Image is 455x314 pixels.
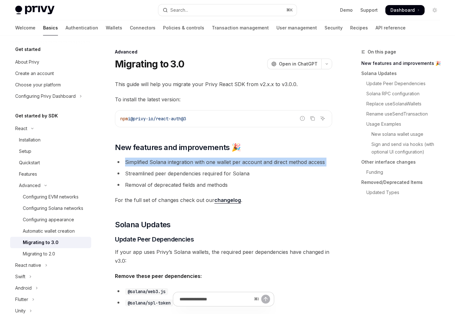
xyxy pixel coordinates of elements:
[125,288,168,295] code: @solana/web3.js
[115,142,241,153] span: New features and improvements 🎉
[361,167,445,177] a: Funding
[10,225,91,237] a: Automatic wallet creation
[361,99,445,109] a: Replace useSolanaWallets
[10,157,91,168] a: Quickstart
[212,20,269,35] a: Transaction management
[15,284,32,292] div: Android
[361,139,445,157] a: Sign and send via hooks (with optional UI configuration)
[163,20,204,35] a: Policies & controls
[43,20,58,35] a: Basics
[15,6,54,15] img: light logo
[361,89,445,99] a: Solana RPC configuration
[10,56,91,68] a: About Privy
[19,182,41,189] div: Advanced
[276,20,317,35] a: User management
[360,7,378,13] a: Support
[10,191,91,203] a: Configuring EVM networks
[361,78,445,89] a: Update Peer Dependencies
[23,227,75,235] div: Automatic wallet creation
[15,273,25,280] div: Swift
[115,95,332,104] span: To install the latest version:
[23,216,74,223] div: Configuring appearance
[279,61,318,67] span: Open in ChatGPT
[115,180,332,189] li: Removal of deprecated fields and methods
[10,294,91,305] button: Toggle Flutter section
[23,250,55,258] div: Migrating to 2.0
[15,70,54,77] div: Create an account
[19,148,31,155] div: Setup
[325,20,343,35] a: Security
[23,239,59,246] div: Migrating to 3.0
[115,58,184,70] h1: Migrating to 3.0
[286,8,293,13] span: ⌘ K
[15,58,39,66] div: About Privy
[10,146,91,157] a: Setup
[120,116,128,122] span: npm
[350,20,368,35] a: Recipes
[10,237,91,248] a: Migrating to 3.0
[10,168,91,180] a: Features
[115,248,332,265] span: If your app uses Privy’s Solana wallets, the required peer dependencies have changed in v3.0:
[340,7,353,13] a: Demo
[115,196,332,204] span: For the full set of changes check out our .
[115,80,332,89] span: This guide will help you migrate your Privy React SDK from v2.x.x to v3.0.0.
[15,125,27,132] div: React
[15,112,58,120] h5: Get started by SDK
[10,134,91,146] a: Installation
[361,119,445,129] a: Usage Examples
[19,170,37,178] div: Features
[130,20,155,35] a: Connectors
[10,260,91,271] button: Toggle React native section
[19,159,40,166] div: Quickstart
[10,282,91,294] button: Toggle Android section
[15,81,61,89] div: Choose your platform
[361,109,445,119] a: Rename useSendTransaction
[10,248,91,260] a: Migrating to 2.0
[115,169,332,178] li: Streamlined peer dependencies required for Solana
[19,136,41,144] div: Installation
[308,114,317,122] button: Copy the contents from the code block
[430,5,440,15] button: Toggle dark mode
[130,116,186,122] span: @privy-io/react-auth@3
[180,292,251,306] input: Ask a question...
[106,20,122,35] a: Wallets
[214,197,241,204] a: changelog
[267,59,321,69] button: Open in ChatGPT
[15,20,35,35] a: Welcome
[361,177,445,187] a: Removed/Deprecated Items
[10,271,91,282] button: Toggle Swift section
[361,157,445,167] a: Other interface changes
[158,4,296,16] button: Open search
[170,6,188,14] div: Search...
[361,58,445,68] a: New features and improvements 🎉
[128,116,130,122] span: i
[115,49,332,55] div: Advanced
[115,273,202,279] strong: Remove these peer dependencies:
[361,187,445,198] a: Updated Types
[10,123,91,134] button: Toggle React section
[23,204,83,212] div: Configuring Solana networks
[361,129,445,139] a: New solana wallet usage
[319,114,327,122] button: Ask AI
[10,214,91,225] a: Configuring appearance
[10,91,91,102] button: Toggle Configuring Privy Dashboard section
[376,20,406,35] a: API reference
[115,235,194,244] span: Update Peer Dependencies
[298,114,306,122] button: Report incorrect code
[66,20,98,35] a: Authentication
[261,295,270,304] button: Send message
[15,92,76,100] div: Configuring Privy Dashboard
[390,7,415,13] span: Dashboard
[361,68,445,78] a: Solana Updates
[15,261,41,269] div: React native
[15,46,41,53] h5: Get started
[10,79,91,91] a: Choose your platform
[10,203,91,214] a: Configuring Solana networks
[10,68,91,79] a: Create an account
[10,180,91,191] button: Toggle Advanced section
[115,158,332,166] li: Simplified Solana integration with one wallet per account and direct method access
[23,193,79,201] div: Configuring EVM networks
[15,296,28,303] div: Flutter
[385,5,425,15] a: Dashboard
[368,48,396,56] span: On this page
